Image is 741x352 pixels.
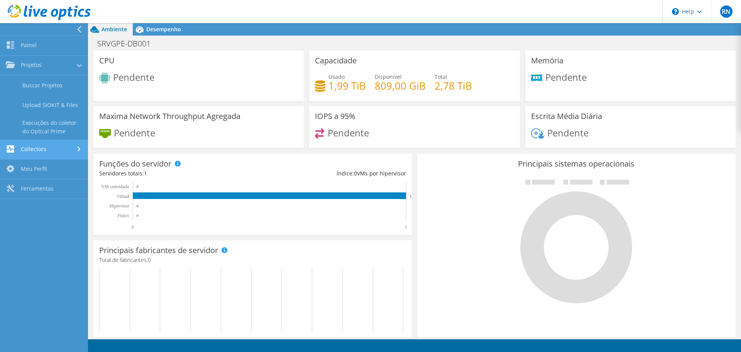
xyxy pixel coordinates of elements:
span: Pendente [113,71,154,83]
span: Desempenho [146,26,181,33]
span: Pendente [114,126,155,139]
h3: Escrita Média Diária [531,112,602,121]
span: 0 [354,170,357,177]
div: Servidores totais: [99,169,252,178]
h3: Memória [531,56,563,65]
text: Hipervisor [110,203,129,209]
text: VM convidada [101,184,129,189]
span: RN [720,5,733,18]
h3: Funções do servidor [99,160,171,168]
span: 1 [144,170,147,177]
span: Total [435,73,447,80]
h3: CPU [99,56,115,65]
text: 1 [405,224,407,230]
h3: Maxima Network Throughput Agregada [99,112,240,121]
span: Ambiente [102,26,127,33]
h4: 1,99 TiB [328,82,366,90]
span: Usado [328,73,345,80]
span: Pendente [545,70,587,83]
h3: Capacidade [315,56,357,65]
tspan: Físico [118,213,129,218]
h1: SRVGPE-DB001 [94,39,162,48]
h4: 2,78 TiB [435,82,472,90]
span: Pendente [328,126,369,139]
span: Pendente [547,126,589,139]
span: 0 [148,256,151,264]
h3: Principais sistemas operacionais [423,160,730,168]
div: Índice: VMs por hipervisor [252,169,406,178]
h3: Principais fabricantes de servidor [99,246,218,255]
text: Virtual [117,194,130,199]
text: 0 [137,185,139,189]
h4: 809,00 GiB [375,82,426,90]
text: 1 [410,194,412,198]
span: Disponível [375,73,402,80]
text: 0 [132,224,134,230]
h3: IOPS a 95% [315,112,355,121]
svg: \n [672,8,679,15]
text: 0 [137,214,139,218]
text: 0 [137,204,139,208]
h4: Total de fabricantes: [99,256,406,264]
